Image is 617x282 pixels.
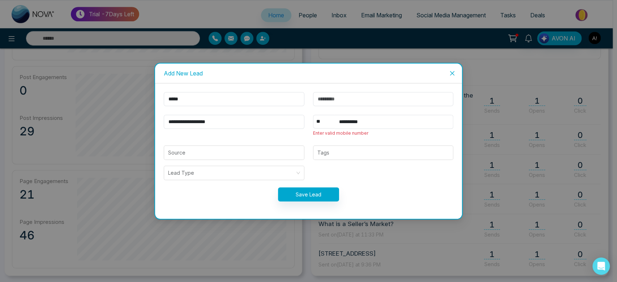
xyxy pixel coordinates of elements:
[592,257,610,275] div: Open Intercom Messenger
[449,70,455,76] span: close
[313,130,368,136] span: Enter valid mobile number
[278,187,339,201] button: Save Lead
[442,64,462,83] button: Close
[164,69,454,77] div: Add New Lead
